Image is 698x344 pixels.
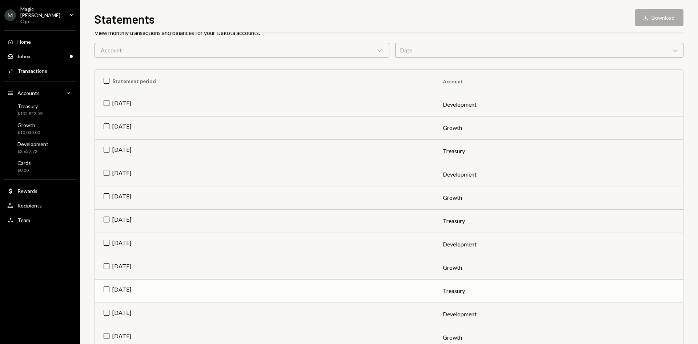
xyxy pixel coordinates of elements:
[395,43,683,58] div: Date
[17,160,31,166] div: Cards
[95,12,155,26] h1: Statements
[17,141,48,147] div: Development
[20,6,63,24] div: Magic [PERSON_NAME] Ope...
[17,130,40,136] div: $10,030.00
[4,35,76,48] a: Home
[17,111,43,117] div: $135,822.59
[4,9,16,21] div: M
[17,167,31,174] div: $0.00
[17,202,42,209] div: Recipients
[17,90,40,96] div: Accounts
[4,64,76,77] a: Transactions
[17,217,30,223] div: Team
[434,256,683,279] td: Growth
[17,122,40,128] div: Growth
[434,279,683,303] td: Treasury
[434,163,683,186] td: Development
[434,209,683,233] td: Treasury
[434,186,683,209] td: Growth
[434,70,683,93] th: Account
[4,158,76,175] a: Cards$0.00
[4,199,76,212] a: Recipients
[434,233,683,256] td: Development
[4,139,76,156] a: Development$2,637.72
[17,103,43,109] div: Treasury
[434,93,683,116] td: Development
[95,43,389,58] div: Account
[4,184,76,197] a: Rewards
[434,116,683,139] td: Growth
[17,39,31,45] div: Home
[4,101,76,118] a: Treasury$135,822.59
[17,68,47,74] div: Transactions
[434,139,683,163] td: Treasury
[4,50,76,63] a: Inbox
[95,28,683,37] div: View monthly transactions and balances for your Dakota accounts.
[17,149,48,155] div: $2,637.72
[4,120,76,137] a: Growth$10,030.00
[4,213,76,226] a: Team
[17,53,31,59] div: Inbox
[17,188,37,194] div: Rewards
[434,303,683,326] td: Development
[4,86,76,99] a: Accounts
